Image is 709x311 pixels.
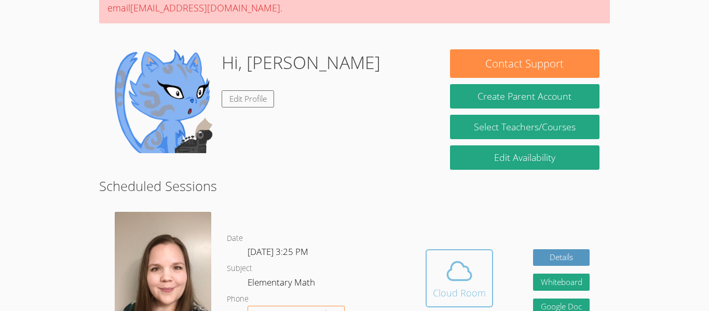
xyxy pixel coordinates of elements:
[450,84,599,109] button: Create Parent Account
[450,145,599,170] a: Edit Availability
[227,232,243,245] dt: Date
[248,275,317,293] dd: Elementary Math
[99,176,610,196] h2: Scheduled Sessions
[227,293,249,306] dt: Phone
[110,49,213,153] img: default.png
[533,249,590,266] a: Details
[433,286,486,300] div: Cloud Room
[222,49,380,76] h1: Hi, [PERSON_NAME]
[227,262,252,275] dt: Subject
[450,115,599,139] a: Select Teachers/Courses
[450,49,599,78] button: Contact Support
[248,246,308,258] span: [DATE] 3:25 PM
[222,90,275,107] a: Edit Profile
[426,249,493,307] button: Cloud Room
[533,274,590,291] button: Whiteboard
